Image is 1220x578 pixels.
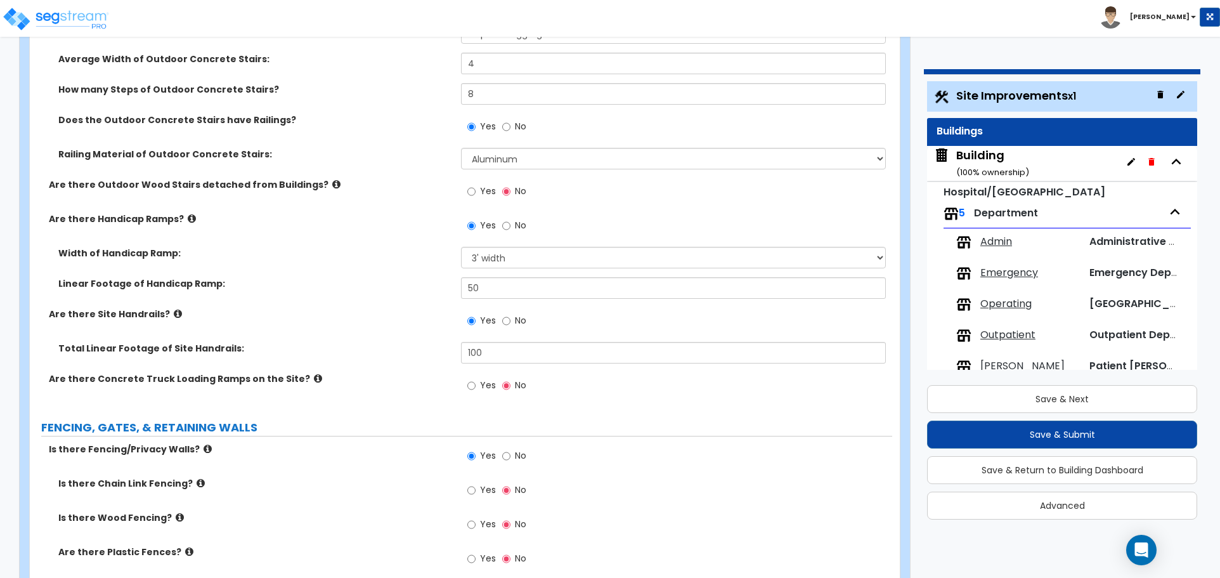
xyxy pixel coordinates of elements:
img: tenants.png [944,206,959,221]
span: No [515,314,526,327]
span: No [515,518,526,530]
span: Emergency Department [1089,265,1214,280]
span: Building [933,147,1029,180]
span: No [515,185,526,197]
input: Yes [467,185,476,199]
input: No [502,120,510,134]
input: No [502,483,510,497]
label: Are there Concrete Truck Loading Ramps on the Site? [49,372,451,385]
small: ( 100 % ownership) [956,166,1029,178]
label: FENCING, GATES, & RETAINING WALLS [41,419,892,436]
label: Railing Material of Outdoor Concrete Stairs: [58,148,451,161]
label: Does the Outdoor Concrete Stairs have Railings? [58,114,451,126]
label: Linear Footage of Handicap Ramp: [58,277,451,290]
div: Buildings [937,124,1188,139]
span: Yes [480,219,496,232]
img: tenants.png [956,359,971,374]
i: click for more info! [204,444,212,454]
button: Advanced [927,492,1197,520]
input: No [502,552,510,566]
span: No [515,379,526,391]
button: Save & Submit [927,421,1197,449]
label: How many Steps of Outdoor Concrete Stairs? [58,83,451,96]
span: Admin [980,235,1012,249]
button: Save & Return to Building Dashboard [927,456,1197,484]
label: Is there Chain Link Fencing? [58,477,451,490]
label: Are there Plastic Fences? [58,546,451,558]
span: No [515,120,526,133]
input: No [502,219,510,233]
label: Total Linear Footage of Site Handrails: [58,342,451,355]
b: [PERSON_NAME] [1130,12,1190,22]
label: Width of Handicap Ramp: [58,247,451,259]
img: building.svg [933,147,950,164]
i: click for more info! [188,214,196,223]
img: logo_pro_r.png [2,6,110,32]
button: Save & Next [927,385,1197,413]
label: Are there Site Handrails? [49,308,451,320]
span: Ward [980,359,1065,374]
div: Open Intercom Messenger [1126,535,1157,565]
img: tenants.png [956,266,971,281]
span: No [515,483,526,496]
span: Yes [480,552,496,565]
input: No [502,314,510,328]
img: avatar.png [1100,6,1122,29]
span: Yes [480,120,496,133]
small: Hospital/Surgery Center [944,185,1105,199]
input: Yes [467,483,476,497]
i: click for more info! [314,374,322,383]
i: click for more info! [174,309,182,319]
input: No [502,449,510,463]
input: No [502,518,510,532]
span: Site Improvements [956,88,1076,103]
span: No [515,219,526,232]
label: Average Width of Outdoor Concrete Stairs: [58,53,451,65]
span: Operating Room Complex [1089,296,1203,311]
span: Emergency [980,266,1038,280]
input: Yes [467,552,476,566]
label: Are there Outdoor Wood Stairs detached from Buildings? [49,178,451,191]
input: Yes [467,518,476,532]
span: Operating [980,297,1032,312]
input: No [502,185,510,199]
input: No [502,379,510,393]
label: Are there Handicap Ramps? [49,213,451,225]
input: Yes [467,314,476,328]
i: click for more info! [176,513,184,522]
span: Outpatient Department [1089,327,1213,342]
span: Patient Ward [1089,358,1215,373]
input: Yes [467,120,476,134]
img: tenants.png [956,297,971,312]
span: No [515,552,526,565]
input: Yes [467,449,476,463]
span: Department [974,206,1038,220]
img: tenants.png [956,235,971,250]
span: Yes [480,185,496,197]
span: Yes [480,379,496,391]
span: 5 [959,206,965,220]
i: click for more info! [185,547,193,556]
input: Yes [467,219,476,233]
img: tenants.png [956,328,971,343]
input: Yes [467,379,476,393]
i: click for more info! [332,180,341,189]
img: Construction.png [933,89,950,105]
span: Outpatient [980,328,1035,343]
label: Is there Wood Fencing? [58,511,451,524]
div: Building [956,147,1029,180]
span: Yes [480,314,496,327]
span: Yes [480,449,496,462]
span: Yes [480,518,496,530]
small: x1 [1068,89,1076,103]
label: Is there Fencing/Privacy Walls? [49,443,451,456]
span: No [515,449,526,462]
i: click for more info! [197,478,205,488]
span: Yes [480,483,496,496]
